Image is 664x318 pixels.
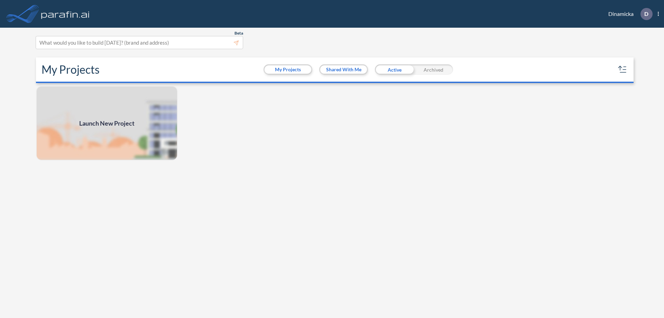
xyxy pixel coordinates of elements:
[234,30,243,36] span: Beta
[414,64,453,75] div: Archived
[644,11,648,17] p: D
[36,86,178,161] a: Launch New Project
[36,86,178,161] img: add
[598,8,659,20] div: Dinamicka
[79,119,135,128] span: Launch New Project
[320,65,367,74] button: Shared With Me
[375,64,414,75] div: Active
[41,63,100,76] h2: My Projects
[617,64,628,75] button: sort
[40,7,91,21] img: logo
[265,65,311,74] button: My Projects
